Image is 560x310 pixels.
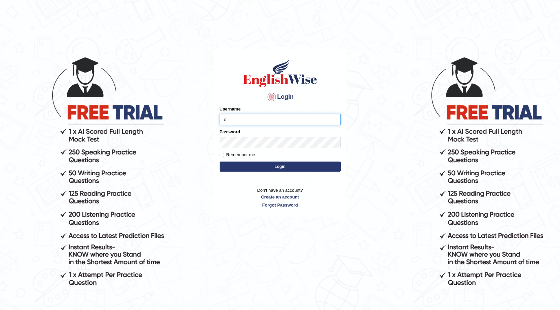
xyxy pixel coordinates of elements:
[220,106,241,112] label: Username
[220,92,341,102] h4: Login
[220,151,255,158] label: Remember me
[220,202,341,208] a: Forgot Password
[220,187,341,208] p: Don't have an account?
[220,129,240,135] label: Password
[220,194,341,200] a: Create an account
[242,58,319,88] img: Logo of English Wise sign in for intelligent practice with AI
[220,162,341,172] button: Login
[220,153,224,157] input: Remember me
